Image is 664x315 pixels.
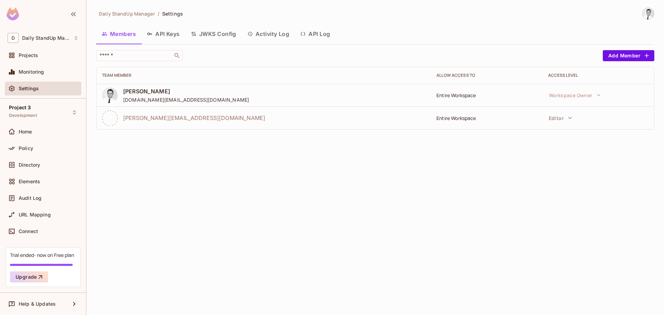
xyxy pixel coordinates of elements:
span: Settings [162,10,183,17]
span: Home [19,129,32,135]
span: Project 3 [9,105,31,110]
span: Audit Log [19,195,41,201]
button: API Log [295,25,335,43]
button: Upgrade [10,271,48,282]
button: Editor [545,111,575,125]
button: API Keys [141,25,185,43]
span: Connect [19,229,38,234]
img: ACg8ocJqHJagEzC6iHaSw2TTVNnurPSsopAefiGVn3S9ychJvgHG1jjW=s96-c [102,87,118,103]
span: Directory [19,162,40,168]
span: Settings [19,86,39,91]
span: [PERSON_NAME][EMAIL_ADDRESS][DOMAIN_NAME] [123,114,265,122]
button: Workspace Owner [545,88,604,102]
span: Monitoring [19,69,44,75]
button: JWKS Config [185,25,242,43]
div: Entire Workspace [436,92,537,99]
img: Goran Jovanovic [643,8,654,19]
button: Add Member [603,50,654,61]
button: Activity Log [242,25,295,43]
div: Access Level [548,73,648,78]
div: Trial ended- now on Free plan [10,252,74,258]
div: Team Member [102,73,425,78]
div: Entire Workspace [436,115,537,121]
span: Help & Updates [19,301,56,307]
span: Daily StandUp Manager [99,10,155,17]
span: Policy [19,146,33,151]
div: Allow Access to [436,73,537,78]
span: Development [9,113,37,118]
span: Elements [19,179,40,184]
span: Projects [19,53,38,58]
span: [DOMAIN_NAME][EMAIL_ADDRESS][DOMAIN_NAME] [123,96,249,103]
span: D [8,33,19,43]
span: URL Mapping [19,212,51,217]
span: Workspace: Daily StandUp Manager [22,35,70,41]
span: [PERSON_NAME] [123,87,249,95]
button: Members [96,25,141,43]
img: SReyMgAAAABJRU5ErkJggg== [7,8,19,20]
li: / [158,10,159,17]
